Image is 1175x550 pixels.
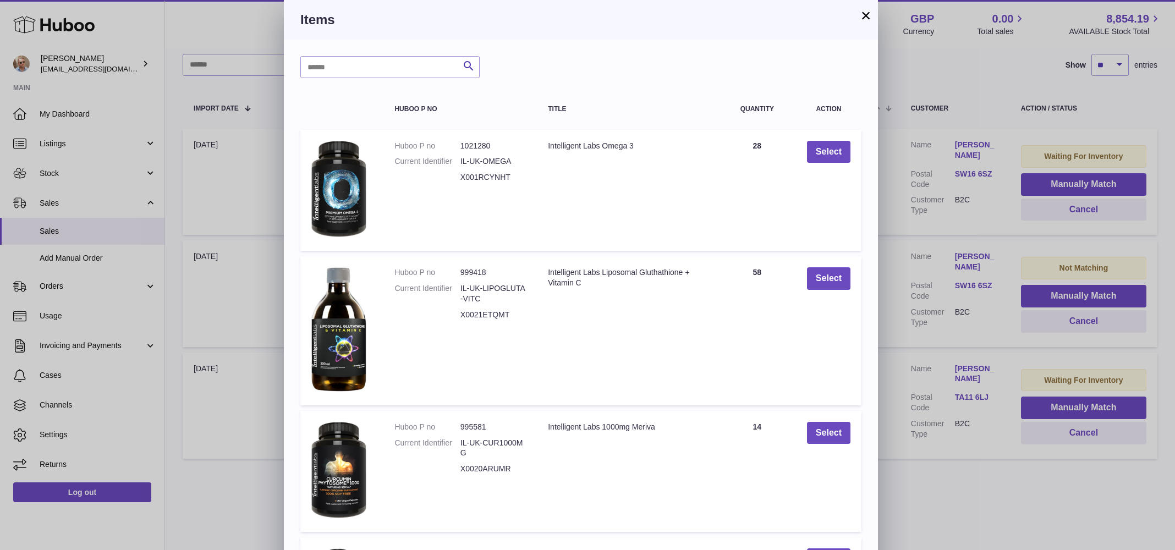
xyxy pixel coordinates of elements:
[548,141,707,151] div: Intelligent Labs Omega 3
[460,310,526,320] dd: X0021ETQMT
[859,9,872,22] button: ×
[394,438,460,459] dt: Current Identifier
[807,422,850,444] button: Select
[796,95,861,124] th: Action
[460,267,526,278] dd: 999418
[718,411,796,532] td: 14
[537,95,718,124] th: Title
[460,422,526,432] dd: 995581
[460,172,526,183] dd: X001RCYNHT
[460,141,526,151] dd: 1021280
[548,422,707,432] div: Intelligent Labs 1000mg Meriva
[394,267,460,278] dt: Huboo P no
[460,156,526,167] dd: IL-UK-OMEGA
[460,438,526,459] dd: IL-UK-CUR1000MG
[394,141,460,151] dt: Huboo P no
[718,130,796,251] td: 28
[460,464,526,474] dd: X0020ARUMR
[383,95,537,124] th: Huboo P no
[394,156,460,167] dt: Current Identifier
[548,267,707,288] div: Intelligent Labs Liposomal Gluthathione + Vitamin C
[807,141,850,163] button: Select
[718,256,796,405] td: 58
[311,422,366,519] img: Intelligent Labs 1000mg Meriva
[394,422,460,432] dt: Huboo P no
[394,283,460,304] dt: Current Identifier
[311,267,366,392] img: Intelligent Labs Liposomal Gluthathione + Vitamin C
[807,267,850,290] button: Select
[718,95,796,124] th: Quantity
[460,283,526,304] dd: IL-UK-LIPOGLUTA-VITC
[311,141,366,238] img: Intelligent Labs Omega 3
[300,11,861,29] h3: Items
